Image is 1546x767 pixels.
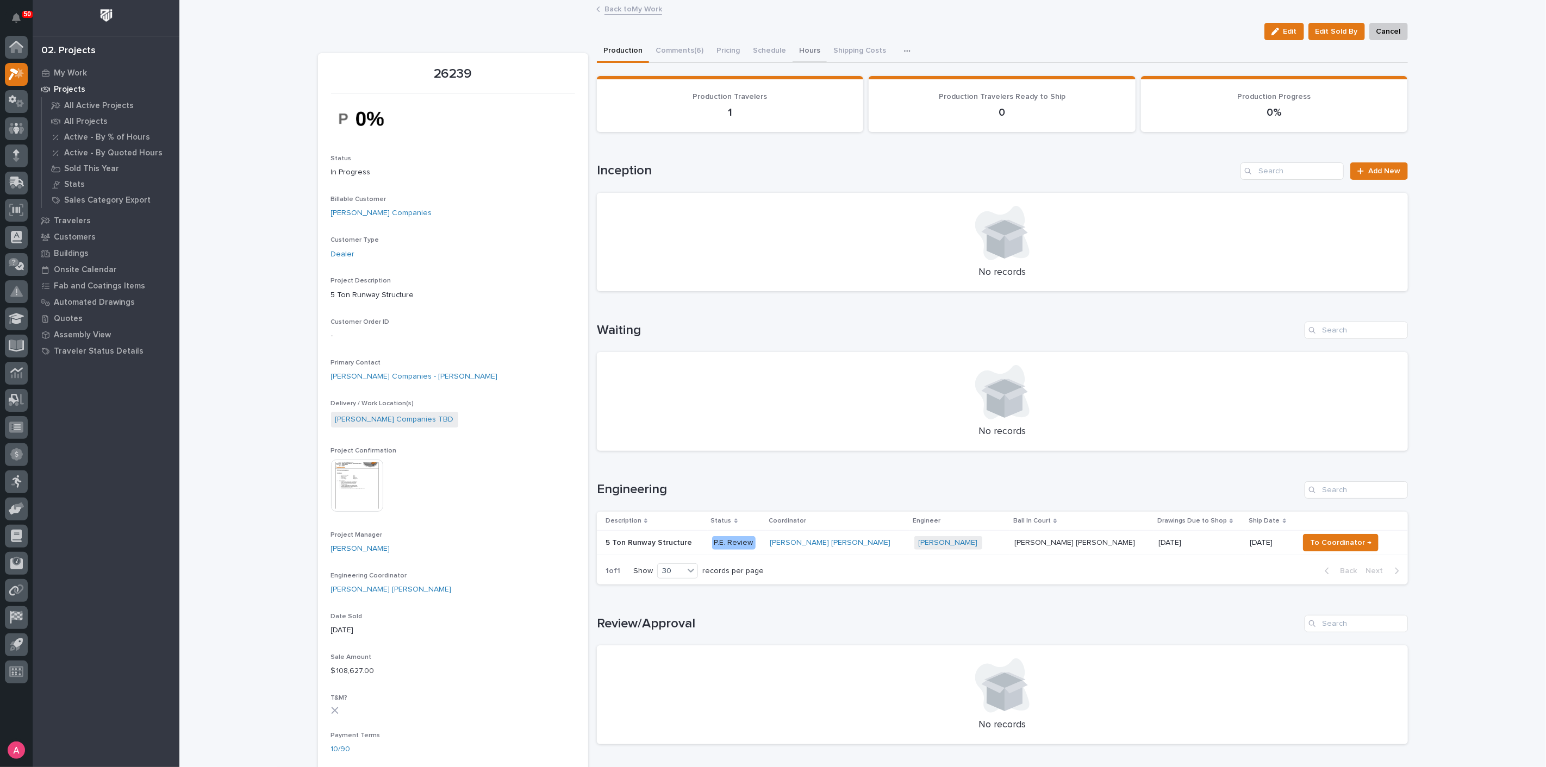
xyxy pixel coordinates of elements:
a: Dealer [331,249,355,260]
p: 0% [1154,106,1395,119]
span: Production Travelers Ready to Ship [939,93,1065,100]
span: Customer Order ID [331,319,390,325]
p: No records [610,267,1395,279]
h1: Waiting [597,323,1300,338]
button: Back [1316,566,1362,576]
span: Project Description [331,278,391,284]
span: Primary Contact [331,360,381,366]
div: 02. Projects [41,45,96,57]
p: Traveler Status Details [54,347,144,356]
a: [PERSON_NAME] [919,538,978,548]
p: [DATE] [1158,536,1183,548]
a: Customers [33,229,179,245]
a: Buildings [33,245,179,261]
img: 795CrvZA6EUQrmZTTk0fdtu0kq8eL-dcQi4pswRsMyg [331,100,413,137]
p: Sales Category Export [64,196,151,205]
span: Project Confirmation [331,448,397,454]
span: Project Manager [331,532,383,538]
input: Search [1305,322,1408,339]
span: Payment Terms [331,732,381,739]
p: No records [610,426,1395,438]
p: [DATE] [331,625,575,636]
span: Status [331,155,352,162]
a: All Active Projects [42,98,179,113]
p: Active - By Quoted Hours [64,148,163,158]
span: Edit Sold By [1316,25,1358,38]
p: Assembly View [54,330,111,340]
a: Stats [42,177,179,192]
input: Search [1305,481,1408,499]
img: Workspace Logo [96,5,116,26]
button: To Coordinator → [1303,534,1379,551]
p: Drawings Due to Shop [1157,515,1227,527]
button: Notifications [5,7,28,29]
a: Quotes [33,310,179,326]
p: - [331,330,575,342]
p: Active - By % of Hours [64,133,150,142]
p: Stats [64,180,85,190]
p: Onsite Calendar [54,265,117,275]
p: Sold This Year [64,164,119,174]
button: Schedule [746,40,793,63]
p: 50 [24,10,31,18]
span: T&M? [331,695,348,701]
button: Pricing [710,40,746,63]
span: Back [1334,566,1357,576]
button: Comments (6) [649,40,710,63]
span: Delivery / Work Location(s) [331,400,414,407]
a: Assembly View [33,326,179,343]
p: Fab and Coatings Items [54,281,145,291]
a: Onsite Calendar [33,261,179,278]
button: Production [597,40,649,63]
tr: 5 Ton Runway Structure5 Ton Runway Structure P.E. Review[PERSON_NAME] [PERSON_NAME] [PERSON_NAME]... [597,531,1408,555]
a: Fab and Coatings Items [33,278,179,294]
p: 1 of 1 [597,558,629,584]
p: Projects [54,85,85,95]
p: 5 Ton Runway Structure [606,536,694,548]
p: My Work [54,68,87,78]
p: Buildings [54,249,89,259]
a: Traveler Status Details [33,343,179,359]
input: Search [1305,615,1408,632]
span: Production Progress [1238,93,1311,100]
a: [PERSON_NAME] [PERSON_NAME] [770,538,890,548]
p: $ 108,627.00 [331,665,575,677]
p: Status [711,515,732,527]
p: records per page [702,567,764,576]
a: Sold This Year [42,161,179,176]
p: Ball In Court [1013,515,1051,527]
p: Description [606,515,641,527]
span: Cancel [1376,25,1401,38]
a: Projects [33,81,179,97]
span: Customer Type [331,237,379,243]
p: [DATE] [1250,538,1290,548]
button: Shipping Costs [827,40,893,63]
a: All Projects [42,114,179,129]
a: Add New [1350,162,1407,180]
p: Engineer [913,515,941,527]
span: Engineering Coordinator [331,573,407,579]
button: Edit Sold By [1308,23,1365,40]
h1: Engineering [597,482,1300,498]
span: Production Travelers [693,93,768,100]
a: [PERSON_NAME] [PERSON_NAME] [331,584,452,595]
a: Automated Drawings [33,294,179,310]
p: [PERSON_NAME] [PERSON_NAME] [1014,536,1137,548]
a: Active - By % of Hours [42,129,179,144]
span: Billable Customer [331,196,386,203]
p: Travelers [54,216,91,226]
a: My Work [33,65,179,81]
button: users-avatar [5,739,28,762]
p: 26239 [331,66,575,82]
p: Customers [54,232,96,242]
button: Edit [1264,23,1304,40]
a: [PERSON_NAME] Companies - [PERSON_NAME] [331,371,498,382]
a: [PERSON_NAME] Companies TBD [335,414,454,425]
div: Search [1240,162,1344,180]
p: Ship Date [1249,515,1280,527]
a: 10/90 [331,744,351,755]
a: Travelers [33,212,179,229]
